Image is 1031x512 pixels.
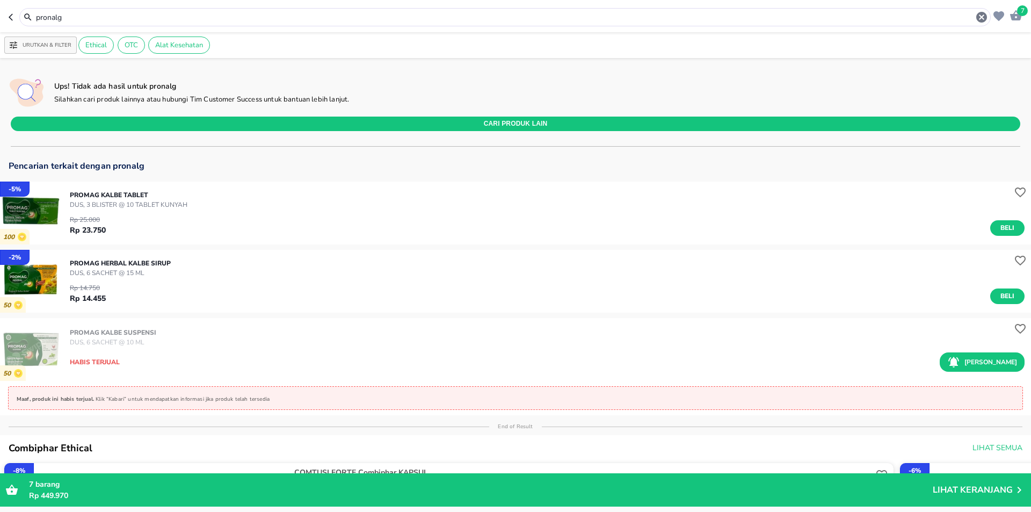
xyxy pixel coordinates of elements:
p: Maaf, produk ini habis terjual. [17,395,96,403]
img: no available products [7,73,46,112]
p: [PERSON_NAME] [964,357,1017,367]
button: Beli [990,220,1025,236]
p: COMTUSI FORTE Combiphar KAPSUL [294,468,871,477]
p: 50 [3,370,14,378]
p: Rp 23.750 [70,225,106,236]
button: 7 [1007,6,1022,23]
div: Ethical [78,37,114,54]
span: Beli [998,291,1017,302]
div: Alat Kesehatan [148,37,210,54]
p: DUS, 3 BLISTER @ 10 TABLET KUNYAH [70,200,187,210]
button: [PERSON_NAME] [940,352,1025,372]
p: - 6 % [909,466,921,475]
p: 100 [3,233,18,241]
span: Ethical [79,40,113,50]
p: barang [29,479,933,490]
p: PROMAG Kalbe SUSPENSI [70,328,156,337]
span: 7 [1017,5,1028,16]
p: Rp 14.750 [70,283,106,293]
span: 7 [29,479,33,489]
button: Lihat Semua [968,438,1025,458]
button: Beli [990,289,1025,304]
span: OTC [118,40,144,50]
p: End of Result [489,423,541,430]
button: Urutkan & Filter [4,37,77,54]
p: Rp 14.455 [70,293,106,304]
p: Habis terjual [70,357,120,367]
p: DUS, 6 SACHET @ 15 ML [70,268,171,278]
p: DUS, 6 SACHET @ 10 ML [70,337,156,347]
button: CARI PRODUK LAIN [11,117,1020,131]
p: Urutkan & Filter [23,41,71,49]
p: Klik “Kabari” untuk mendapatkan informasi jika produk telah tersedia [96,395,270,403]
p: PROMAG Kalbe TABLET [70,190,187,200]
span: Alat Kesehatan [149,40,209,50]
p: Ups! Tidak ada hasil untuk pronalg [54,81,349,91]
span: Beli [998,222,1017,234]
p: 50 [3,301,14,309]
p: Rp 25.000 [70,215,106,225]
p: PROMAG HERBAL Kalbe SIRUP [70,258,171,268]
div: OTC [118,37,145,54]
p: Silahkan cari produk lainnya atau hubungi Tim Customer Success untuk bantuan lebih lanjut. [54,95,349,105]
p: - 2 % [9,253,21,262]
p: Pencarian terkait dengan pronalg [9,162,1022,170]
span: Rp 449.970 [29,491,68,501]
span: Lihat Semua [972,442,1022,455]
input: Cari 4000+ produk di sini [35,12,975,23]
p: - 5 % [9,184,21,194]
p: - 8 % [13,466,25,475]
